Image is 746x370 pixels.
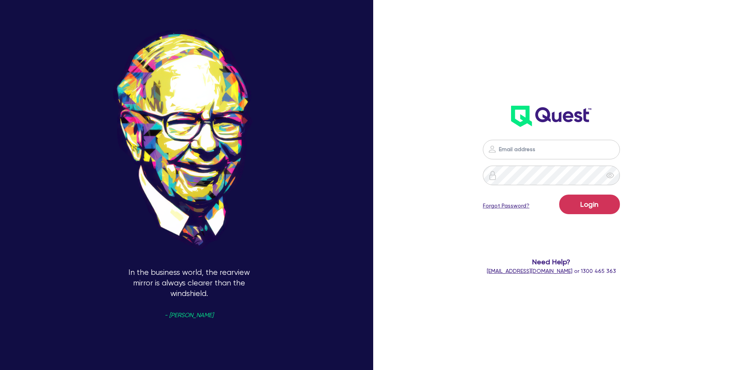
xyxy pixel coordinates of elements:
img: wH2k97JdezQIQAAAABJRU5ErkJggg== [511,106,591,127]
span: eye [606,171,614,179]
img: icon-password [488,144,497,154]
span: or 1300 465 363 [487,268,616,274]
a: Forgot Password? [483,202,529,210]
a: [EMAIL_ADDRESS][DOMAIN_NAME] [487,268,573,274]
input: Email address [483,140,620,159]
button: Login [559,195,620,214]
span: - [PERSON_NAME] [164,312,213,318]
span: Need Help? [452,256,652,267]
img: icon-password [488,171,497,180]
